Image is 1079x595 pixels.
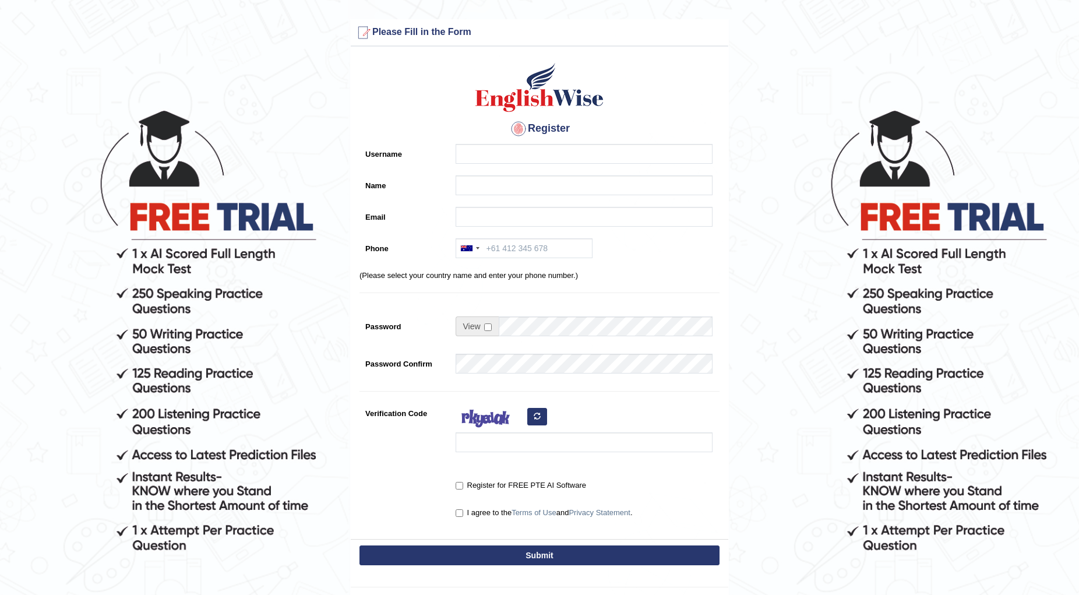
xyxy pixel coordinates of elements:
[456,507,633,519] label: I agree to the and .
[473,61,606,114] img: Logo of English Wise create a new account for intelligent practice with AI
[456,482,463,490] input: Register for FREE PTE AI Software
[569,508,630,517] a: Privacy Statement
[456,239,483,258] div: Australia: +61
[359,545,720,565] button: Submit
[359,354,450,369] label: Password Confirm
[359,144,450,160] label: Username
[484,323,492,331] input: Show/Hide Password
[359,238,450,254] label: Phone
[359,175,450,191] label: Name
[359,207,450,223] label: Email
[354,23,725,42] h3: Please Fill in the Form
[456,480,586,491] label: Register for FREE PTE AI Software
[359,316,450,332] label: Password
[359,270,720,281] p: (Please select your country name and enter your phone number.)
[359,403,450,419] label: Verification Code
[456,509,463,517] input: I agree to theTerms of UseandPrivacy Statement.
[456,238,593,258] input: +61 412 345 678
[512,508,556,517] a: Terms of Use
[359,119,720,138] h4: Register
